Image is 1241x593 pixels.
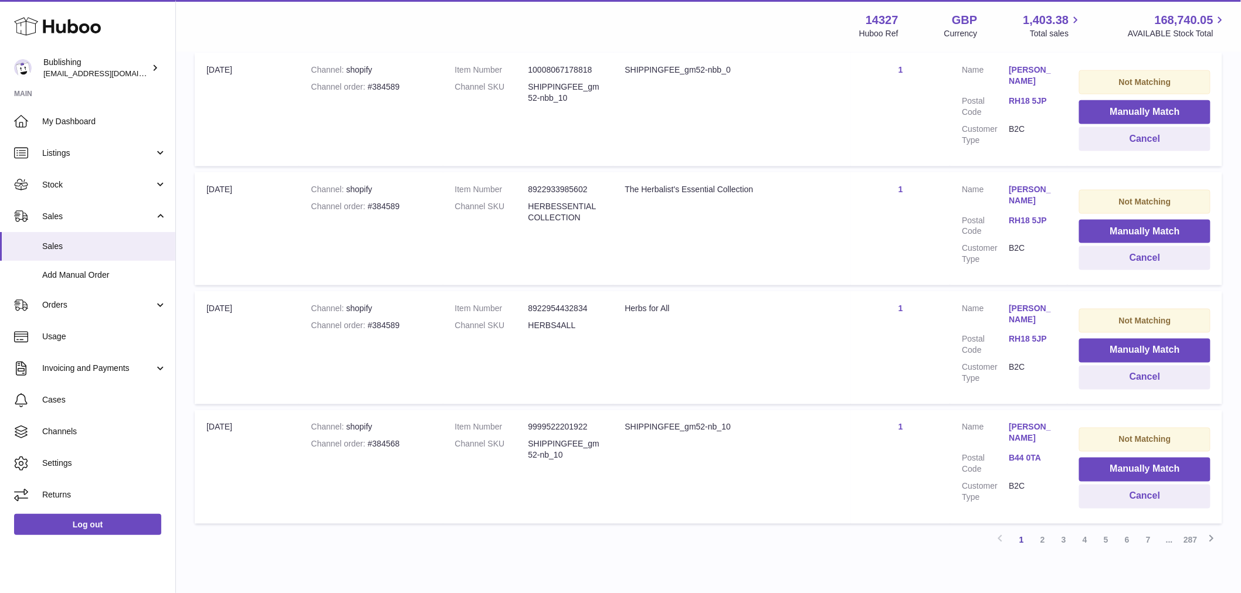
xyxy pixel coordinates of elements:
a: B44 0TA [1009,453,1056,464]
span: My Dashboard [42,116,167,127]
span: Settings [42,458,167,469]
div: #384589 [311,320,431,331]
dt: Postal Code [962,334,1009,356]
button: Manually Match [1079,100,1211,124]
div: #384568 [311,439,431,450]
div: Currency [944,28,978,39]
dt: Customer Type [962,481,1009,503]
span: Invoicing and Payments [42,363,154,374]
strong: Channel [311,65,346,74]
span: Listings [42,148,154,159]
button: Cancel [1079,127,1211,151]
div: #384589 [311,81,431,93]
span: Sales [42,241,167,252]
span: 168,740.05 [1155,12,1213,28]
dt: Postal Code [962,215,1009,237]
dt: Item Number [455,422,528,433]
dd: SHIPPINGFEE_gm52-nb_10 [528,439,602,461]
a: [PERSON_NAME] [1009,184,1056,206]
dd: HERBS4ALL [528,320,602,331]
a: 3 [1053,530,1074,551]
span: Usage [42,331,167,342]
a: 287 [1180,530,1201,551]
dd: 9999522201922 [528,422,602,433]
dt: Name [962,184,1009,209]
strong: Channel [311,422,346,432]
dt: Name [962,64,1009,90]
div: Bublishing [43,57,149,79]
div: shopify [311,422,431,433]
strong: Channel [311,304,346,313]
a: 2 [1032,530,1053,551]
button: Cancel [1079,366,1211,390]
div: shopify [311,64,431,76]
strong: Not Matching [1119,316,1171,325]
a: RH18 5JP [1009,96,1056,107]
a: 168,740.05 AVAILABLE Stock Total [1128,12,1227,39]
dd: B2C [1009,362,1056,384]
a: 1 [1011,530,1032,551]
dt: Name [962,303,1009,328]
td: [DATE] [195,291,299,404]
dt: Customer Type [962,124,1009,146]
a: [PERSON_NAME] [1009,422,1056,444]
strong: Channel order [311,321,368,330]
div: shopify [311,184,431,195]
a: 5 [1096,530,1117,551]
span: Returns [42,489,167,500]
span: Stock [42,179,154,190]
a: [PERSON_NAME] [1009,303,1056,325]
dd: 10008067178818 [528,64,602,76]
dt: Postal Code [962,96,1009,118]
a: RH18 5JP [1009,334,1056,345]
dt: Item Number [455,303,528,314]
span: 1,403.38 [1023,12,1069,28]
span: Add Manual Order [42,270,167,281]
dt: Customer Type [962,362,1009,384]
a: 1 [898,304,903,313]
span: Sales [42,211,154,222]
strong: 14327 [866,12,898,28]
img: internalAdmin-14327@internal.huboo.com [14,59,32,77]
span: [EMAIL_ADDRESS][DOMAIN_NAME] [43,69,172,78]
dt: Item Number [455,184,528,195]
strong: Not Matching [1119,77,1171,87]
a: Log out [14,514,161,535]
dt: Channel SKU [455,439,528,461]
a: [PERSON_NAME] [1009,64,1056,87]
a: 4 [1074,530,1096,551]
a: 6 [1117,530,1138,551]
dt: Customer Type [962,243,1009,265]
dd: SHIPPINGFEE_gm52-nbb_10 [528,81,602,104]
div: Herbs for All [625,303,840,314]
dt: Channel SKU [455,320,528,331]
div: Huboo Ref [859,28,898,39]
dt: Name [962,422,1009,447]
strong: Not Matching [1119,197,1171,206]
strong: GBP [952,12,977,28]
dd: 8922933985602 [528,184,602,195]
a: 1,403.38 Total sales [1023,12,1083,39]
span: Cases [42,394,167,405]
button: Cancel [1079,246,1211,270]
td: [DATE] [195,410,299,523]
dd: B2C [1009,481,1056,503]
div: shopify [311,303,431,314]
a: 1 [898,422,903,432]
button: Manually Match [1079,339,1211,363]
td: [DATE] [195,53,299,166]
dt: Channel SKU [455,201,528,223]
strong: Channel [311,185,346,194]
button: Manually Match [1079,220,1211,244]
span: Total sales [1030,28,1082,39]
button: Manually Match [1079,458,1211,482]
div: SHIPPINGFEE_gm52-nbb_0 [625,64,840,76]
div: The Herbalist's Essential Collection [625,184,840,195]
strong: Channel order [311,439,368,449]
strong: Channel order [311,202,368,211]
div: #384589 [311,201,431,212]
dt: Item Number [455,64,528,76]
dt: Channel SKU [455,81,528,104]
td: [DATE] [195,172,299,285]
a: 1 [898,65,903,74]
